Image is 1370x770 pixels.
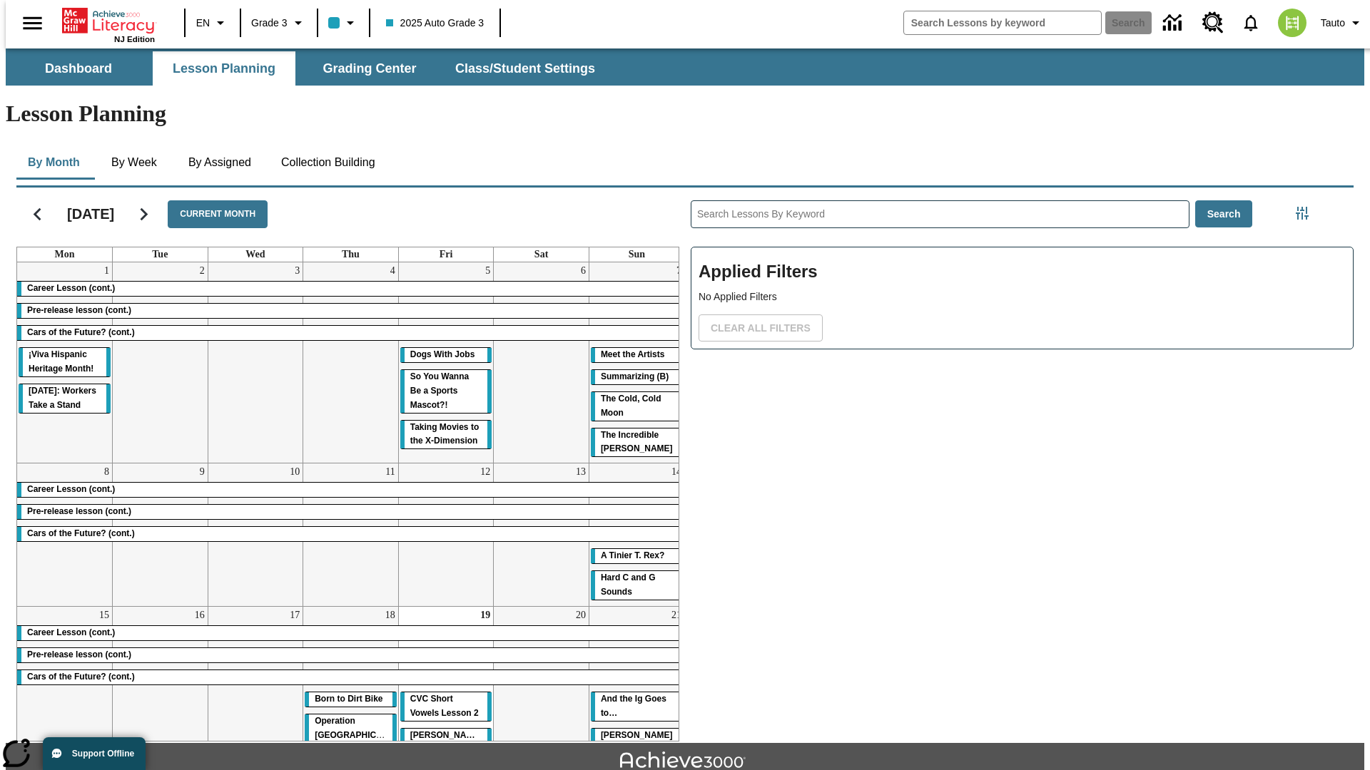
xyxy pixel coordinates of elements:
[17,670,684,684] div: Cars of the Future? (cont.)
[305,714,397,743] div: Operation London Bridge
[7,51,150,86] button: Dashboard
[601,394,661,418] span: The Cold, Cold Moon
[287,463,303,481] a: September 10, 2025
[323,10,365,36] button: Class color is light blue. Change class color
[62,6,155,35] a: Home
[27,283,115,293] span: Career Lesson (cont.)
[398,262,494,463] td: September 5, 2025
[149,247,171,262] a: Tuesday
[339,247,362,262] a: Thursday
[400,370,492,413] div: So You Wanna Be a Sports Mascot?!
[192,607,208,624] a: September 16, 2025
[17,463,113,607] td: September 8, 2025
[669,607,684,624] a: September 21, 2025
[43,737,146,770] button: Support Offline
[96,607,112,624] a: September 15, 2025
[190,10,235,36] button: Language: EN, Select a language
[1155,4,1194,43] a: Data Center
[113,262,208,463] td: September 2, 2025
[243,247,268,262] a: Wednesday
[62,5,155,43] div: Home
[113,463,208,607] td: September 9, 2025
[601,349,665,359] span: Meet the Artists
[305,692,397,707] div: Born to Dirt Bike
[904,11,1101,34] input: search field
[303,463,399,607] td: September 11, 2025
[315,694,382,704] span: Born to Dirt Bike
[27,650,131,659] span: Pre-release lesson (cont.)
[98,145,170,180] button: By Week
[532,247,551,262] a: Saturday
[691,247,1354,349] div: Applied Filters
[578,262,589,279] a: September 6, 2025
[494,262,589,463] td: September 6, 2025
[591,729,683,757] div: Joplin's Question
[27,484,115,494] span: Career Lesson (cont.)
[477,463,493,481] a: September 12, 2025
[114,35,155,43] span: NJ Edition
[5,182,679,741] div: Calendar
[6,48,1364,86] div: SubNavbar
[1194,4,1232,42] a: Resource Center, Will open in new tab
[197,262,208,279] a: September 2, 2025
[19,348,111,376] div: ¡Viva Hispanic Heritage Month!
[168,200,268,228] button: Current Month
[6,101,1364,127] h1: Lesson Planning
[591,549,683,563] div: A Tinier T. Rex?
[27,305,131,315] span: Pre-release lesson (cont.)
[400,692,492,721] div: CVC Short Vowels Lesson 2
[398,463,494,607] td: September 12, 2025
[17,304,684,318] div: Pre-release lesson (cont.)
[477,607,493,624] a: September 19, 2025
[292,262,303,279] a: September 3, 2025
[27,327,135,337] span: Cars of the Future? (cont.)
[17,483,684,497] div: Career Lesson (cont.)
[591,692,683,721] div: And the Ig Goes to…
[601,694,666,718] span: And the Ig Goes to…
[699,289,1346,304] p: No Applied Filters
[410,422,479,446] span: Taking Movies to the X-Dimension
[382,607,398,624] a: September 18, 2025
[573,607,589,624] a: September 20, 2025
[1315,10,1370,36] button: Profile/Settings
[482,262,493,279] a: September 5, 2025
[270,145,387,180] button: Collection Building
[245,10,313,36] button: Grade: Grade 3, Select a grade
[303,262,399,463] td: September 4, 2025
[1278,9,1306,37] img: avatar image
[410,730,485,769] span: Dianne Feinstein: A Lifelong Leader
[208,463,303,607] td: September 10, 2025
[251,16,288,31] span: Grade 3
[196,16,210,31] span: EN
[1288,199,1316,227] button: Filters Side menu
[437,247,456,262] a: Friday
[382,463,397,481] a: September 11, 2025
[6,51,608,86] div: SubNavbar
[16,145,91,180] button: By Month
[17,527,684,541] div: Cars of the Future? (cont.)
[298,51,441,86] button: Grading Center
[573,463,589,481] a: September 13, 2025
[17,262,113,463] td: September 1, 2025
[315,716,406,740] span: Operation London Bridge
[601,430,673,454] span: The Incredible Kellee Edwards
[387,262,398,279] a: September 4, 2025
[400,348,492,362] div: Dogs With Jobs
[591,348,683,362] div: Meet the Artists
[19,196,56,232] button: Previous
[679,182,1354,741] div: Search
[591,428,683,457] div: The Incredible Kellee Edwards
[177,145,263,180] button: By Assigned
[494,463,589,607] td: September 13, 2025
[669,463,684,481] a: September 14, 2025
[410,371,469,410] span: So You Wanna Be a Sports Mascot?!
[197,463,208,481] a: September 9, 2025
[11,2,54,44] button: Open side menu
[591,370,683,384] div: Summarizing (B)
[386,16,484,31] span: 2025 Auto Grade 3
[19,384,111,413] div: Labor Day: Workers Take a Stand
[17,648,684,662] div: Pre-release lesson (cont.)
[17,626,684,640] div: Career Lesson (cont.)
[27,627,115,637] span: Career Lesson (cont.)
[589,262,684,463] td: September 7, 2025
